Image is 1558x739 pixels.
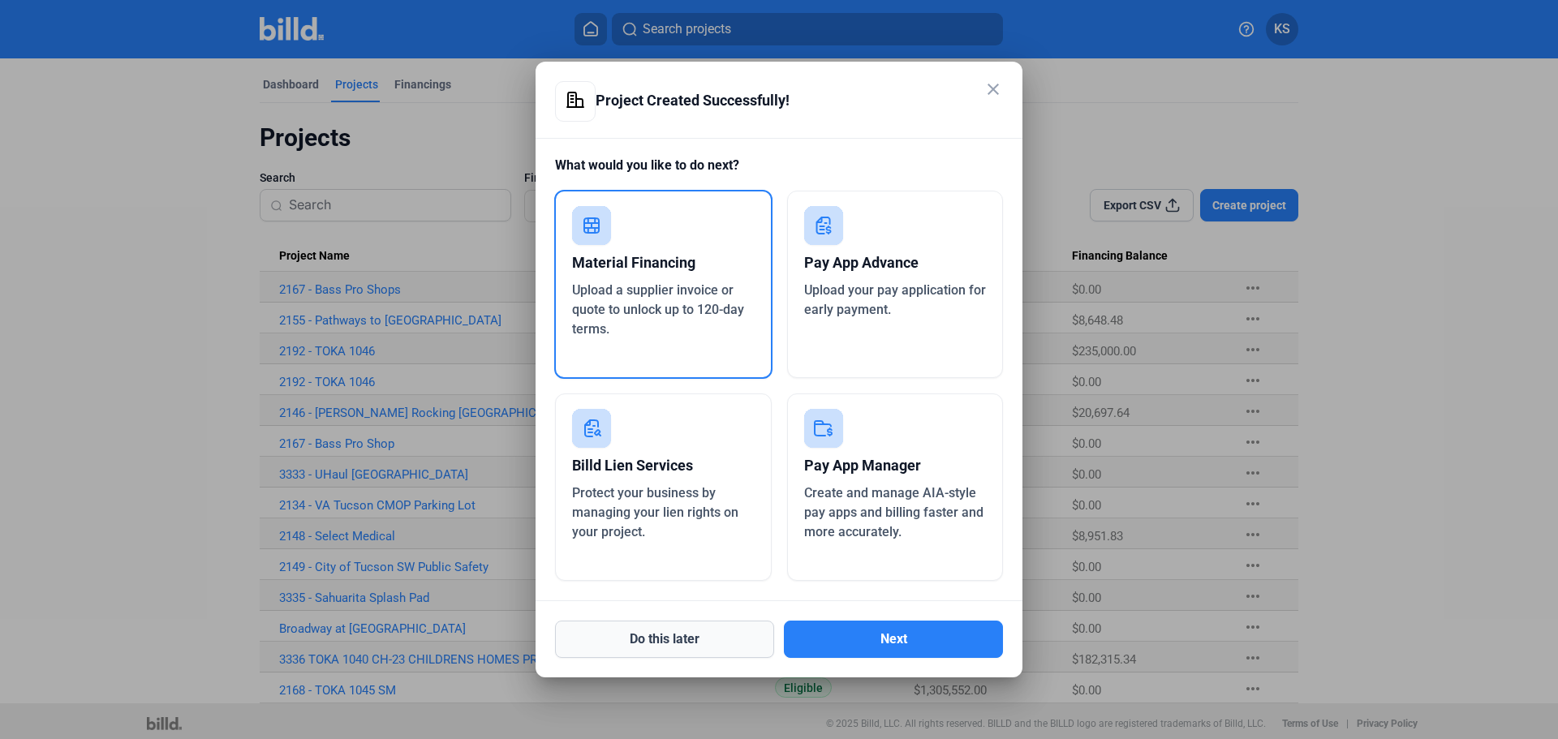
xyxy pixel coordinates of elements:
[804,485,983,539] span: Create and manage AIA-style pay apps and billing faster and more accurately.
[555,621,774,658] button: Do this later
[572,448,755,483] div: Billd Lien Services
[804,282,986,317] span: Upload your pay application for early payment.
[983,79,1003,99] mat-icon: close
[555,81,962,120] div: Project Created Successfully!
[572,485,738,539] span: Protect your business by managing your lien rights on your project.
[572,245,755,281] div: Material Financing
[804,245,987,281] div: Pay App Advance
[784,621,1003,658] button: Next
[804,448,987,483] div: Pay App Manager
[555,156,1003,191] div: What would you like to do next?
[572,282,744,337] span: Upload a supplier invoice or quote to unlock up to 120-day terms.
